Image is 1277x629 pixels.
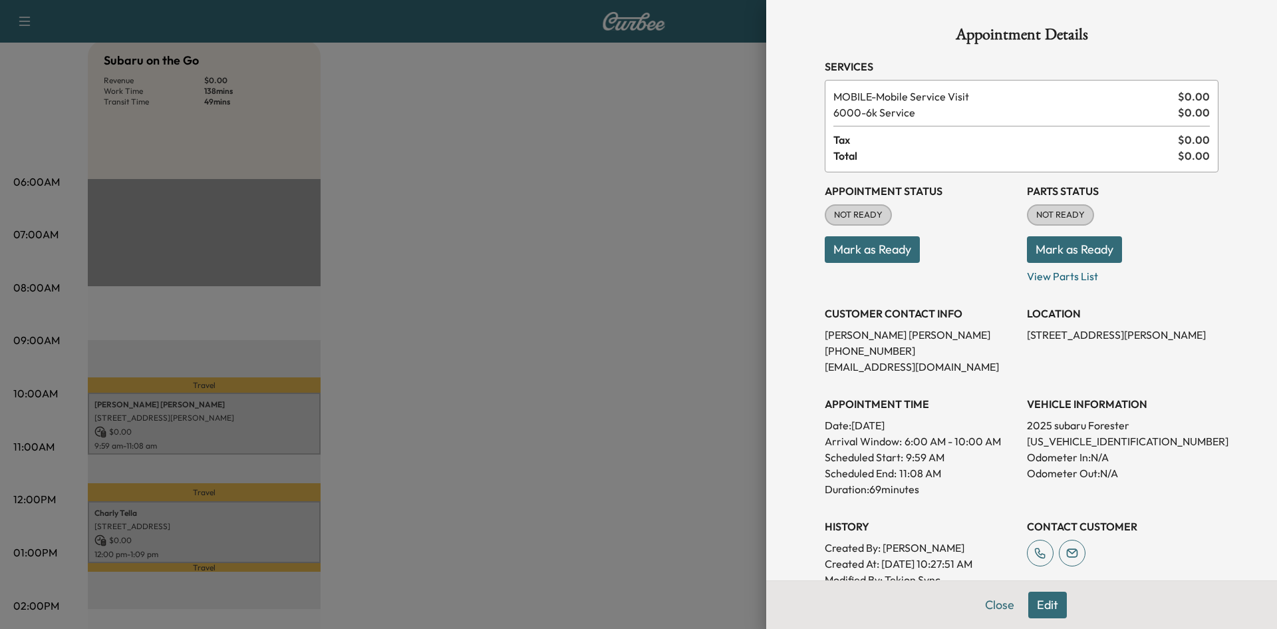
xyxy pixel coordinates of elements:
[825,572,1016,588] p: Modified By : Tekion Sync
[1027,236,1122,263] button: Mark as Ready
[825,433,1016,449] p: Arrival Window:
[825,343,1016,359] p: [PHONE_NUMBER]
[905,433,1001,449] span: 6:00 AM - 10:00 AM
[1028,208,1093,222] span: NOT READY
[1178,105,1210,120] span: $ 0.00
[825,327,1016,343] p: [PERSON_NAME] [PERSON_NAME]
[833,105,1173,120] span: 6k Service
[1028,592,1067,618] button: Edit
[1027,417,1218,433] p: 2025 subaru Forester
[825,540,1016,556] p: Created By : [PERSON_NAME]
[825,465,897,481] p: Scheduled End:
[825,417,1016,433] p: Date: [DATE]
[1178,148,1210,164] span: $ 0.00
[825,183,1016,199] h3: Appointment Status
[1178,89,1210,105] span: $ 0.00
[1027,327,1218,343] p: [STREET_ADDRESS][PERSON_NAME]
[825,359,1016,375] p: [EMAIL_ADDRESS][DOMAIN_NAME]
[825,236,920,263] button: Mark as Ready
[825,481,1016,497] p: Duration: 69 minutes
[1027,519,1218,534] h3: CONTACT CUSTOMER
[833,132,1178,148] span: Tax
[899,465,941,481] p: 11:08 AM
[1027,183,1218,199] h3: Parts Status
[1027,396,1218,412] h3: VEHICLE INFORMATION
[825,396,1016,412] h3: APPOINTMENT TIME
[1178,132,1210,148] span: $ 0.00
[825,306,1016,321] h3: CUSTOMER CONTACT INFO
[833,89,1173,105] span: Mobile Service Visit
[1027,306,1218,321] h3: LOCATION
[1027,263,1218,284] p: View Parts List
[825,519,1016,534] h3: History
[825,27,1218,48] h1: Appointment Details
[976,592,1023,618] button: Close
[906,449,944,465] p: 9:59 AM
[1027,433,1218,449] p: [US_VEHICLE_IDENTIFICATION_NUMBER]
[1027,449,1218,465] p: Odometer In: N/A
[825,556,1016,572] p: Created At : [DATE] 10:27:51 AM
[826,208,891,222] span: NOT READY
[833,148,1178,164] span: Total
[825,59,1218,75] h3: Services
[1027,465,1218,481] p: Odometer Out: N/A
[825,449,903,465] p: Scheduled Start:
